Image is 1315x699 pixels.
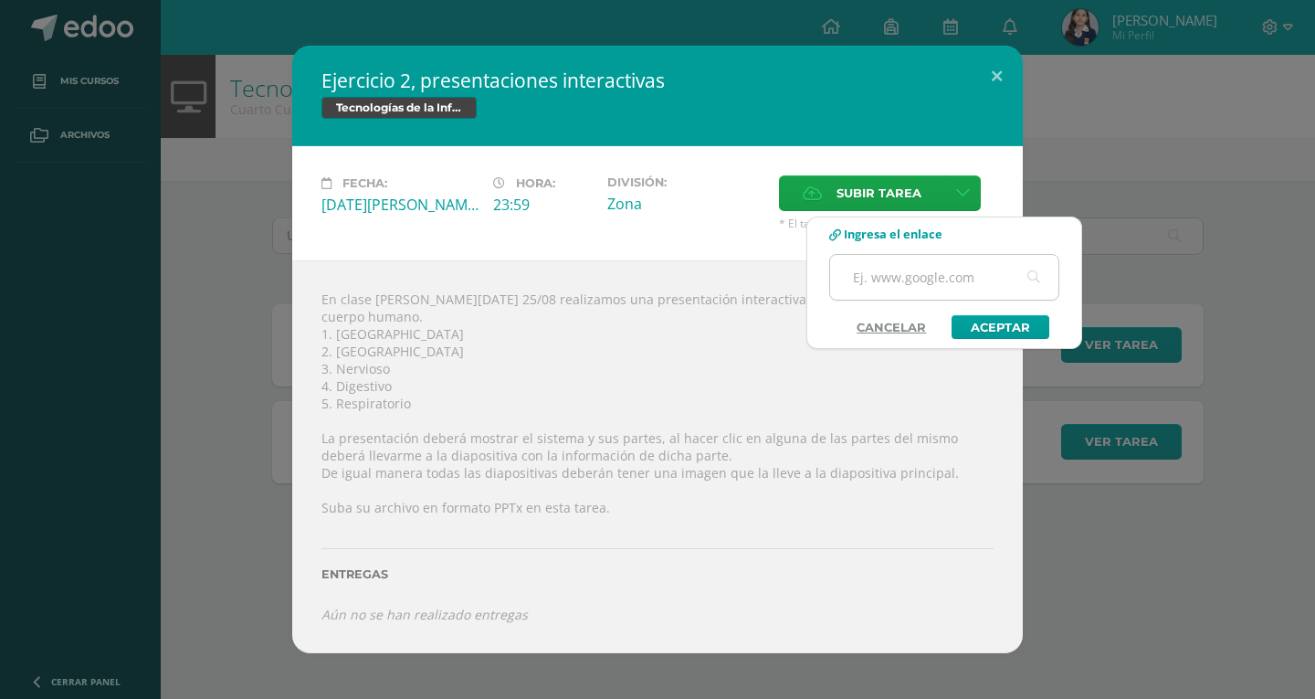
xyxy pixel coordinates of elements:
div: 23:59 [493,195,593,215]
span: Ingresa el enlace [844,226,942,242]
button: Close (Esc) [971,46,1023,108]
span: Tecnologías de la Información y la Comunicación 4 [321,97,477,119]
i: Aún no se han realizado entregas [321,606,528,623]
h2: Ejercicio 2, presentaciones interactivas [321,68,994,93]
div: [DATE][PERSON_NAME] [321,195,479,215]
span: Subir tarea [836,176,921,210]
label: Entregas [321,567,994,581]
div: Zona [607,194,764,214]
span: Fecha: [342,176,387,190]
a: Cancelar [838,315,944,339]
span: * El tamaño máximo permitido es 50 MB [779,216,994,231]
input: Ej. www.google.com [830,255,1058,300]
label: División: [607,175,764,189]
span: Hora: [516,176,555,190]
a: Aceptar [952,315,1049,339]
div: En clase [PERSON_NAME][DATE] 25/08 realizamos una presentación interactiva sobre uno de los siste... [292,260,1023,653]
